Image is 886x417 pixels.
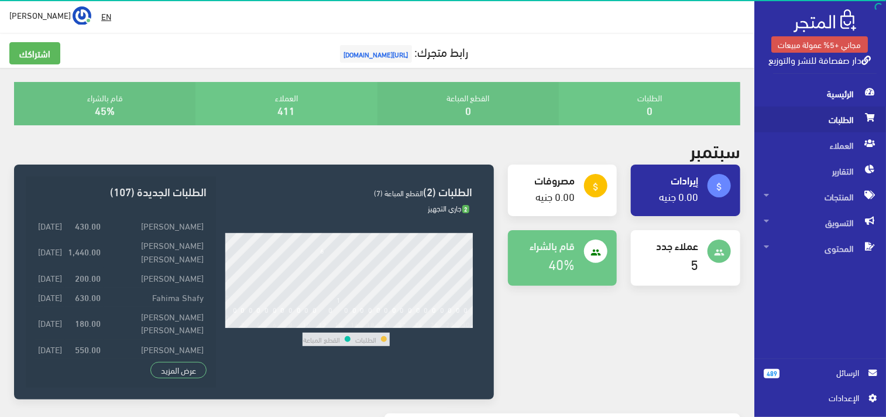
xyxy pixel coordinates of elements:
[75,343,101,356] strong: 550.00
[764,369,779,378] span: 489
[428,201,470,215] span: جاري التجهيز
[35,287,65,306] td: [DATE]
[68,245,101,258] strong: 1,440.00
[714,247,724,258] i: people
[104,216,207,235] td: [PERSON_NAME]
[548,251,575,276] a: 40%
[104,235,207,268] td: [PERSON_NAME] [PERSON_NAME]
[647,100,653,119] a: 0
[150,362,207,378] a: عرض المزيد
[690,139,740,160] h2: سبتمبر
[691,251,698,276] a: 5
[462,320,470,328] div: 30
[273,320,277,328] div: 6
[340,45,412,63] span: [URL][DOMAIN_NAME]
[355,332,377,346] td: الطلبات
[590,247,601,258] i: people
[104,307,207,339] td: [PERSON_NAME] [PERSON_NAME]
[764,107,877,132] span: الطلبات
[75,219,101,232] strong: 430.00
[35,235,65,268] td: [DATE]
[225,186,473,197] h3: الطلبات (2)
[335,320,343,328] div: 14
[35,216,65,235] td: [DATE]
[9,42,60,64] a: اشتراكك
[104,268,207,287] td: [PERSON_NAME]
[465,100,471,119] a: 0
[9,8,71,22] span: [PERSON_NAME]
[75,362,101,375] strong: 250.00
[659,186,698,206] a: 0.00 جنيه
[75,271,101,284] strong: 200.00
[446,320,454,328] div: 28
[535,186,575,206] a: 0.00 جنيه
[104,339,207,358] td: [PERSON_NAME]
[35,339,65,358] td: [DATE]
[366,320,375,328] div: 18
[35,268,65,287] td: [DATE]
[754,107,886,132] a: الطلبات
[75,316,101,329] strong: 180.00
[559,82,740,125] div: الطلبات
[351,320,359,328] div: 16
[590,182,601,192] i: attach_money
[754,158,886,184] a: التقارير
[256,320,260,328] div: 4
[764,366,877,391] a: 489 الرسائل
[318,320,327,328] div: 12
[398,320,406,328] div: 22
[337,40,469,62] a: رابط متجرك:[URL][DOMAIN_NAME]
[430,320,438,328] div: 26
[241,320,245,328] div: 2
[764,81,877,107] span: الرئيسية
[764,210,877,235] span: التسويق
[640,174,698,186] h4: إيرادات
[101,9,111,23] u: EN
[35,186,207,197] h3: الطلبات الجديدة (107)
[104,287,207,306] td: Fahima Shafy
[95,100,115,119] a: 45%
[104,358,207,378] td: Sumayyah
[754,132,886,158] a: العملاء
[754,81,886,107] a: الرئيسية
[764,391,877,410] a: اﻹعدادات
[414,320,423,328] div: 24
[517,174,575,186] h4: مصروفات
[278,100,296,119] a: 411
[374,186,423,200] span: القطع المباعة (7)
[764,132,877,158] span: العملاء
[640,240,698,251] h4: عملاء جدد
[773,391,858,404] span: اﻹعدادات
[764,158,877,184] span: التقارير
[714,182,724,192] i: attach_money
[382,320,390,328] div: 20
[764,184,877,210] span: المنتجات
[771,36,868,53] a: مجاني +5% عمولة مبيعات
[35,307,65,339] td: [DATE]
[764,235,877,261] span: المحتوى
[14,82,195,125] div: قام بالشراء
[303,332,341,346] td: القطع المباعة
[75,290,101,303] strong: 630.00
[35,358,65,378] td: [DATE]
[754,235,886,261] a: المحتوى
[377,82,559,125] div: القطع المباعة
[289,320,293,328] div: 8
[9,6,91,25] a: ... [PERSON_NAME]
[517,240,575,251] h4: قام بالشراء
[768,51,871,68] a: دار صفصافة للنشر والتوزيع
[97,6,116,27] a: EN
[754,184,886,210] a: المنتجات
[303,320,311,328] div: 10
[462,205,470,214] span: 2
[789,366,859,379] span: الرسائل
[195,82,377,125] div: العملاء
[73,6,91,25] img: ...
[794,9,856,32] img: .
